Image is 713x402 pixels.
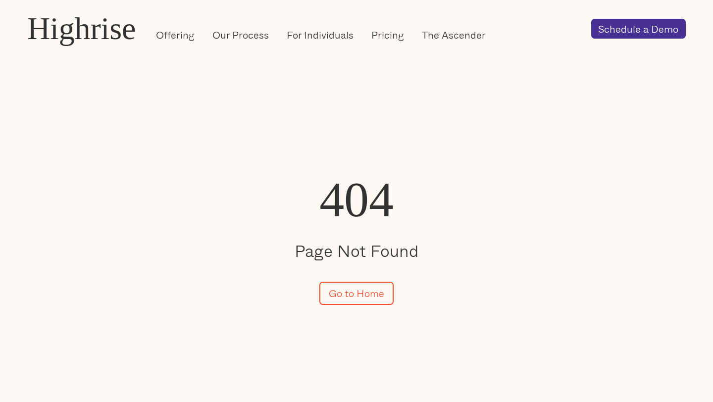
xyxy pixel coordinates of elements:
[319,282,394,305] a: Go to Home
[287,28,354,42] a: For Individuals
[422,28,486,42] a: The Ascender
[212,28,269,42] a: Our Process
[156,28,195,42] a: Offering
[282,241,431,260] h2: Page Not Found
[371,28,404,42] a: Pricing
[282,172,431,227] h1: 404
[27,11,136,47] a: Highrise
[591,19,686,39] a: Schedule a Demo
